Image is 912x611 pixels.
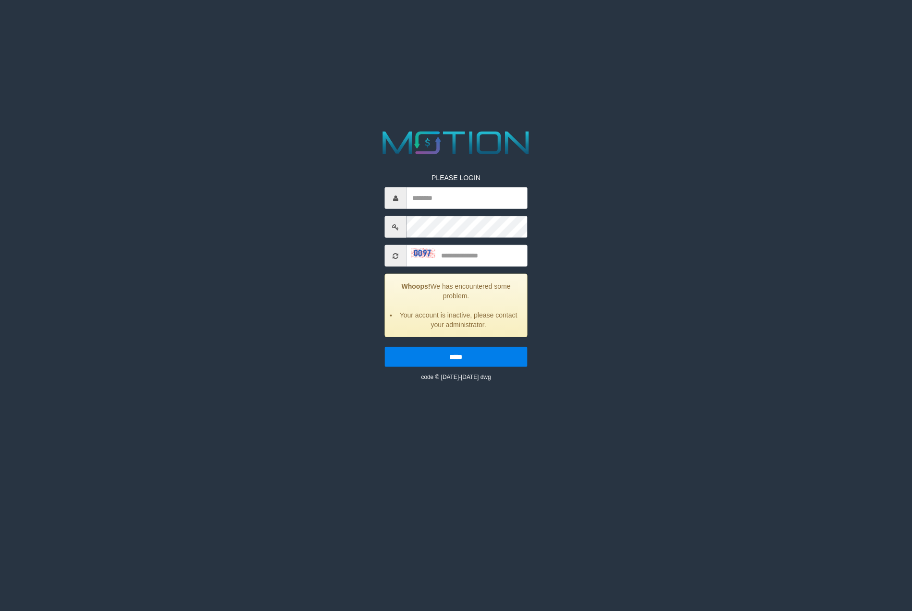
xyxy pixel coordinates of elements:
li: Your account is inactive, please contact your administrator. [397,310,519,330]
div: We has encountered some problem. [385,274,527,337]
strong: Whoops! [402,282,431,290]
img: captcha [411,248,435,257]
img: MOTION_logo.png [376,127,536,159]
small: code © [DATE]-[DATE] dwg [421,374,491,380]
p: PLEASE LOGIN [385,173,527,183]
